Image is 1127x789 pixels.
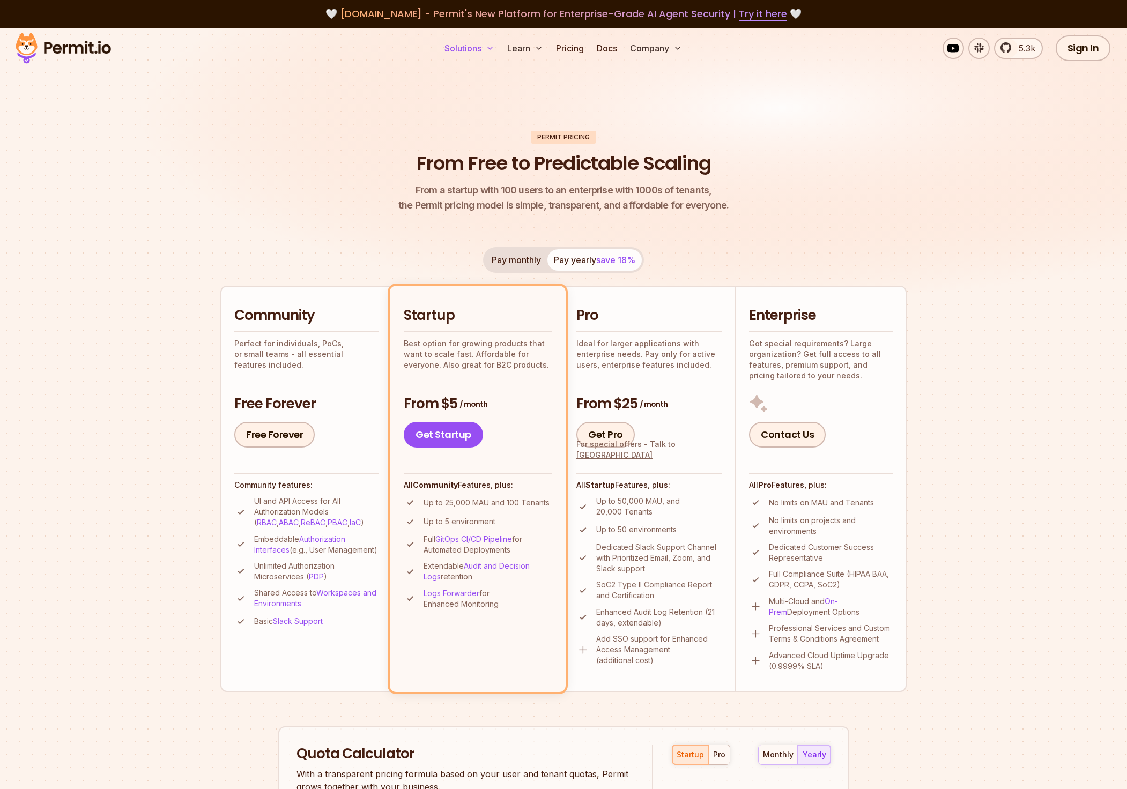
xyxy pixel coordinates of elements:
div: monthly [763,749,794,760]
span: 5.3k [1012,42,1035,55]
div: pro [713,749,725,760]
p: Extendable retention [424,561,552,582]
span: [DOMAIN_NAME] - Permit's New Platform for Enterprise-Grade AI Agent Security | [340,7,787,20]
a: 5.3k [994,38,1043,59]
strong: Startup [585,480,615,489]
img: Permit logo [11,30,116,66]
h2: Enterprise [749,306,893,325]
a: Contact Us [749,422,826,448]
span: From a startup with 100 users to an enterprise with 1000s of tenants, [398,183,729,198]
span: / month [459,399,487,410]
h4: Community features: [234,480,379,490]
p: SoC2 Type II Compliance Report and Certification [596,579,722,601]
p: Perfect for individuals, PoCs, or small teams - all essential features included. [234,338,379,370]
h1: From Free to Predictable Scaling [417,150,711,177]
a: Try it here [739,7,787,21]
a: Free Forever [234,422,315,448]
p: Got special requirements? Large organization? Get full access to all features, premium support, a... [749,338,893,381]
a: GitOps CI/CD Pipeline [435,534,512,544]
p: Basic [254,616,323,627]
p: Up to 5 environment [424,516,495,527]
p: Up to 25,000 MAU and 100 Tenants [424,497,550,508]
p: Advanced Cloud Uptime Upgrade (0.9999% SLA) [769,650,893,672]
a: Get Pro [576,422,635,448]
h2: Startup [404,306,552,325]
a: Get Startup [404,422,483,448]
a: Audit and Decision Logs [424,561,530,581]
p: Dedicated Slack Support Channel with Prioritized Email, Zoom, and Slack support [596,542,722,574]
h3: From $25 [576,394,722,414]
p: Multi-Cloud and Deployment Options [769,596,893,617]
p: Professional Services and Custom Terms & Conditions Agreement [769,623,893,644]
p: Up to 50 environments [596,524,677,535]
button: Pay monthly [485,249,547,271]
h3: Free Forever [234,394,379,414]
h3: From $5 [404,394,552,414]
a: Logs Forwarder [424,589,479,598]
a: RBAC [257,518,277,527]
button: Learn [503,38,547,59]
button: Company [626,38,686,59]
a: Pricing [552,38,588,59]
p: Up to 50,000 MAU, and 20,000 Tenants [596,496,722,517]
span: / month [640,399,668,410]
a: ReBAC [301,518,325,527]
p: Embeddable (e.g., User Management) [254,534,379,555]
p: No limits on MAU and Tenants [769,497,874,508]
p: Unlimited Authorization Microservices ( ) [254,561,379,582]
h4: All Features, plus: [576,480,722,490]
p: Best option for growing products that want to scale fast. Affordable for everyone. Also great for... [404,338,552,370]
a: Authorization Interfaces [254,534,345,554]
a: IaC [350,518,361,527]
p: Ideal for larger applications with enterprise needs. Pay only for active users, enterprise featur... [576,338,722,370]
h2: Pro [576,306,722,325]
strong: Community [413,480,458,489]
p: the Permit pricing model is simple, transparent, and affordable for everyone. [398,183,729,213]
p: Shared Access to [254,587,379,609]
a: Slack Support [273,616,323,626]
a: PDP [309,572,324,581]
h2: Quota Calculator [296,745,633,764]
p: Enhanced Audit Log Retention (21 days, extendable) [596,607,722,628]
button: Solutions [440,38,499,59]
div: Permit Pricing [531,131,596,144]
a: Sign In [1056,35,1111,61]
strong: Pro [758,480,772,489]
h4: All Features, plus: [404,480,552,490]
a: PBAC [328,518,347,527]
h4: All Features, plus: [749,480,893,490]
p: Dedicated Customer Success Representative [769,542,893,563]
a: On-Prem [769,597,838,616]
p: Full for Automated Deployments [424,534,552,555]
div: 🤍 🤍 [26,6,1101,21]
a: ABAC [279,518,299,527]
a: Docs [592,38,621,59]
p: Add SSO support for Enhanced Access Management (additional cost) [596,634,722,666]
p: No limits on projects and environments [769,515,893,537]
p: for Enhanced Monitoring [424,588,552,609]
p: Full Compliance Suite (HIPAA BAA, GDPR, CCPA, SoC2) [769,569,893,590]
p: UI and API Access for All Authorization Models ( , , , , ) [254,496,379,528]
h2: Community [234,306,379,325]
div: For special offers - [576,439,722,460]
